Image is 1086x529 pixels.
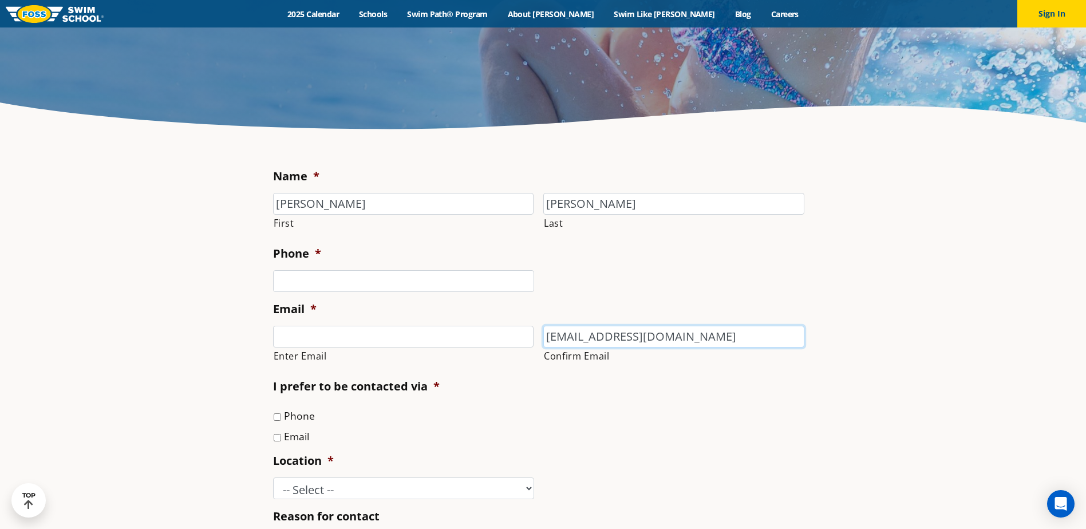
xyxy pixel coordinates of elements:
[273,379,440,394] label: I prefer to be contacted via
[274,215,534,231] label: First
[725,9,761,19] a: Blog
[604,9,725,19] a: Swim Like [PERSON_NAME]
[273,246,321,261] label: Phone
[397,9,497,19] a: Swim Path® Program
[544,215,804,231] label: Last
[278,9,349,19] a: 2025 Calendar
[274,348,534,364] label: Enter Email
[284,408,315,423] label: Phone
[761,9,808,19] a: Careers
[273,453,334,468] label: Location
[544,348,804,364] label: Confirm Email
[273,169,319,184] label: Name
[273,509,380,524] label: Reason for contact
[22,492,35,510] div: TOP
[6,5,104,23] img: FOSS Swim School Logo
[543,193,804,215] input: Last name
[273,302,317,317] label: Email
[349,9,397,19] a: Schools
[497,9,604,19] a: About [PERSON_NAME]
[1047,490,1075,518] div: Open Intercom Messenger
[273,193,534,215] input: First name
[284,429,309,444] label: Email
